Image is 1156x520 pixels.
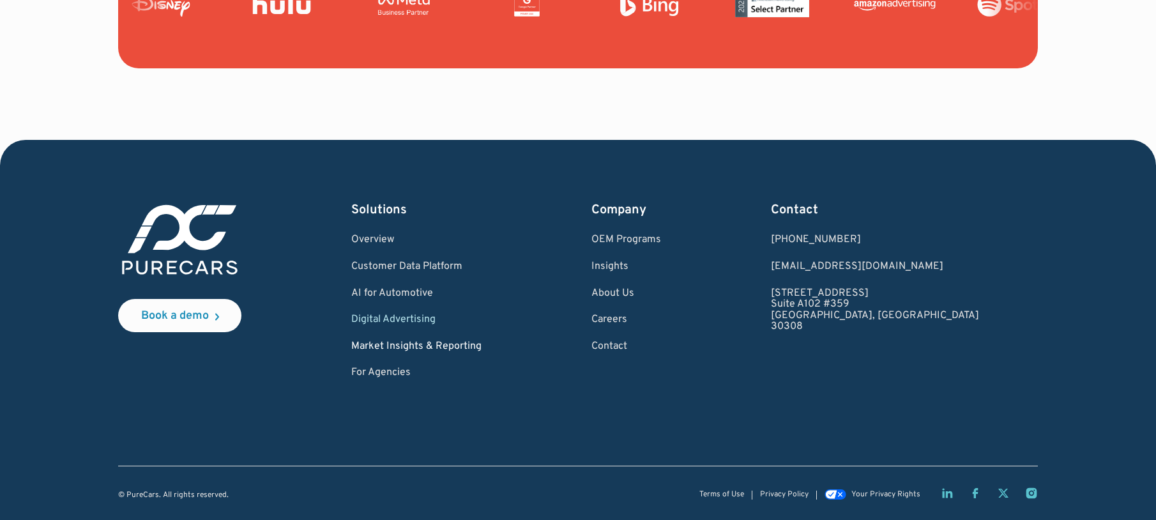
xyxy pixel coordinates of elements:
[351,201,482,219] div: Solutions
[591,234,661,246] a: OEM Programs
[591,314,661,326] a: Careers
[771,234,979,246] div: [PHONE_NUMBER]
[591,341,661,353] a: Contact
[760,491,809,499] a: Privacy Policy
[1025,487,1038,500] a: Instagram page
[825,491,920,500] a: Your Privacy Rights
[591,261,661,273] a: Insights
[118,491,229,500] div: © PureCars. All rights reserved.
[351,341,482,353] a: Market Insights & Reporting
[591,201,661,219] div: Company
[351,314,482,326] a: Digital Advertising
[997,487,1010,500] a: Twitter X page
[699,491,744,499] a: Terms of Use
[141,310,209,322] div: Book a demo
[771,201,979,219] div: Contact
[118,299,241,332] a: Book a demo
[969,487,982,500] a: Facebook page
[351,367,482,379] a: For Agencies
[351,234,482,246] a: Overview
[771,288,979,333] a: [STREET_ADDRESS]Suite A102 #359[GEOGRAPHIC_DATA], [GEOGRAPHIC_DATA]30308
[851,491,920,499] div: Your Privacy Rights
[591,288,661,300] a: About Us
[941,487,954,500] a: LinkedIn page
[351,261,482,273] a: Customer Data Platform
[351,288,482,300] a: AI for Automotive
[771,261,979,273] a: Email us
[118,201,241,279] img: purecars logo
